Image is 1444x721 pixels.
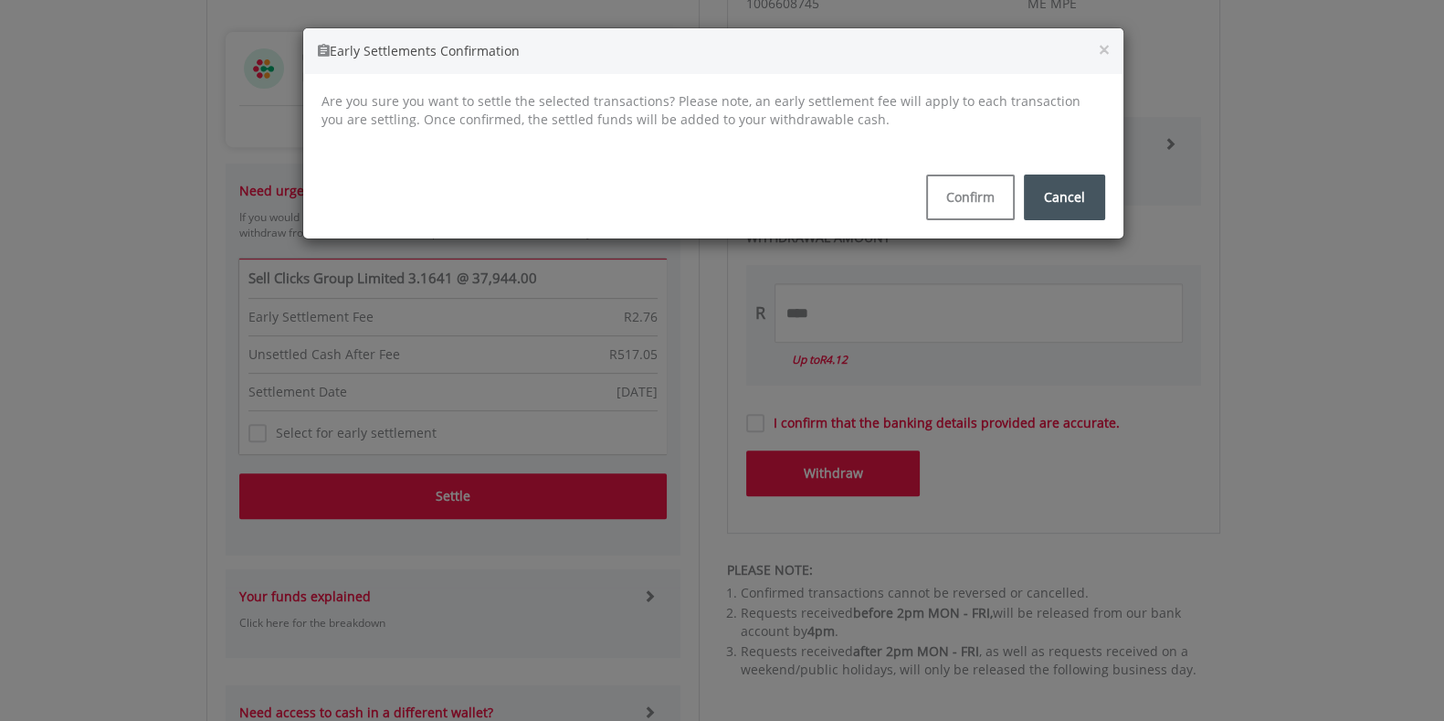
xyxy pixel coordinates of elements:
[926,175,1015,220] button: Confirm
[317,42,1110,60] h5: Early Settlements Confirmation
[1099,40,1110,59] button: Close
[1099,37,1110,62] span: ×
[1024,175,1105,220] button: Cancel
[321,92,1105,129] p: Are you sure you want to settle the selected transactions? Please note, an early settlement fee w...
